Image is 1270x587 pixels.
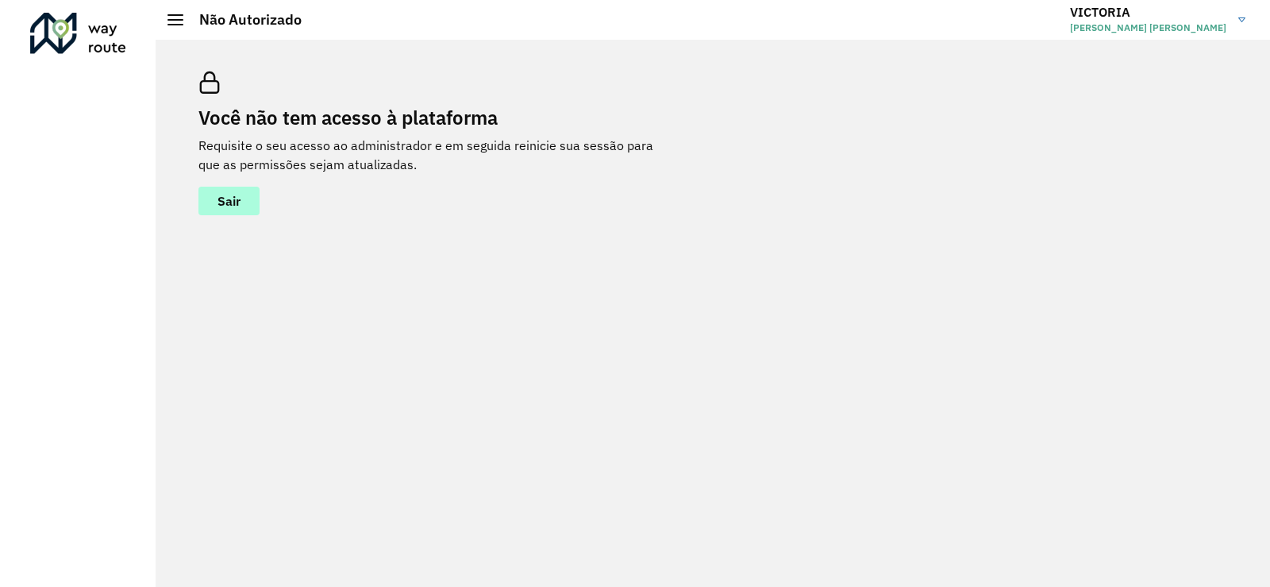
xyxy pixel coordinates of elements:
[198,136,675,174] p: Requisite o seu acesso ao administrador e em seguida reinicie sua sessão para que as permissões s...
[198,106,675,129] h2: Você não tem acesso à plataforma
[1070,5,1226,20] h3: VICTORIA
[1070,21,1226,35] span: [PERSON_NAME] [PERSON_NAME]
[217,195,241,207] span: Sair
[183,11,302,29] h2: Não Autorizado
[198,187,260,215] button: button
